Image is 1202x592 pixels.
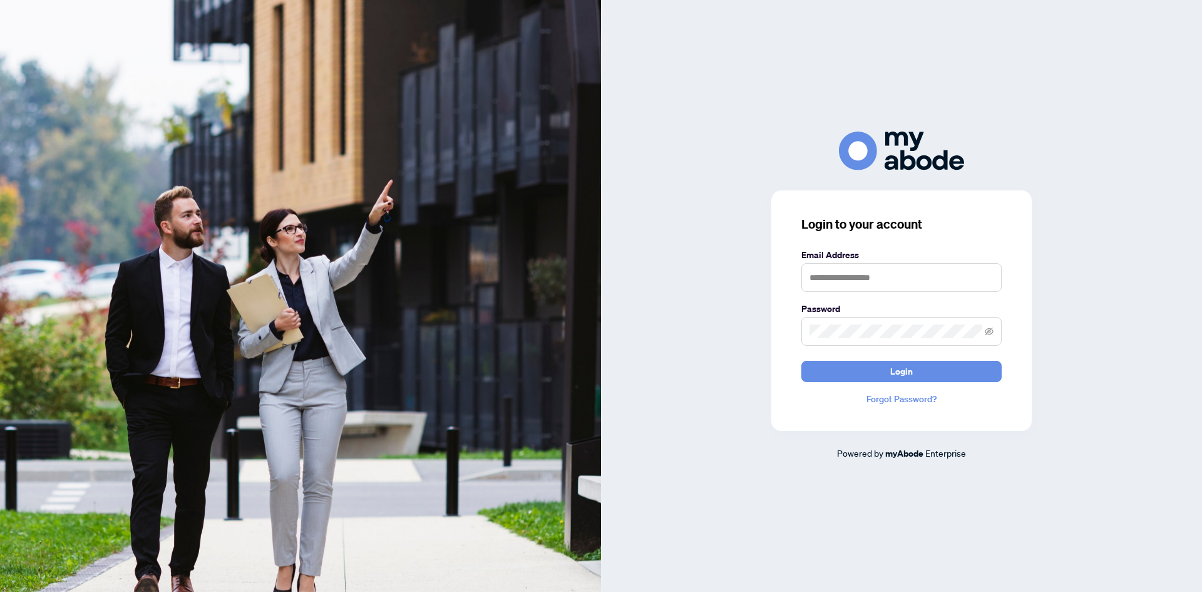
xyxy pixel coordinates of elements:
span: Login [890,361,913,382]
img: ma-logo [839,132,964,170]
span: eye-invisible [985,327,994,336]
span: Enterprise [925,447,966,459]
label: Email Address [801,248,1002,262]
span: Powered by [837,447,883,459]
button: Login [801,361,1002,382]
label: Password [801,302,1002,316]
h3: Login to your account [801,216,1002,233]
a: Forgot Password? [801,392,1002,406]
a: myAbode [885,447,923,460]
